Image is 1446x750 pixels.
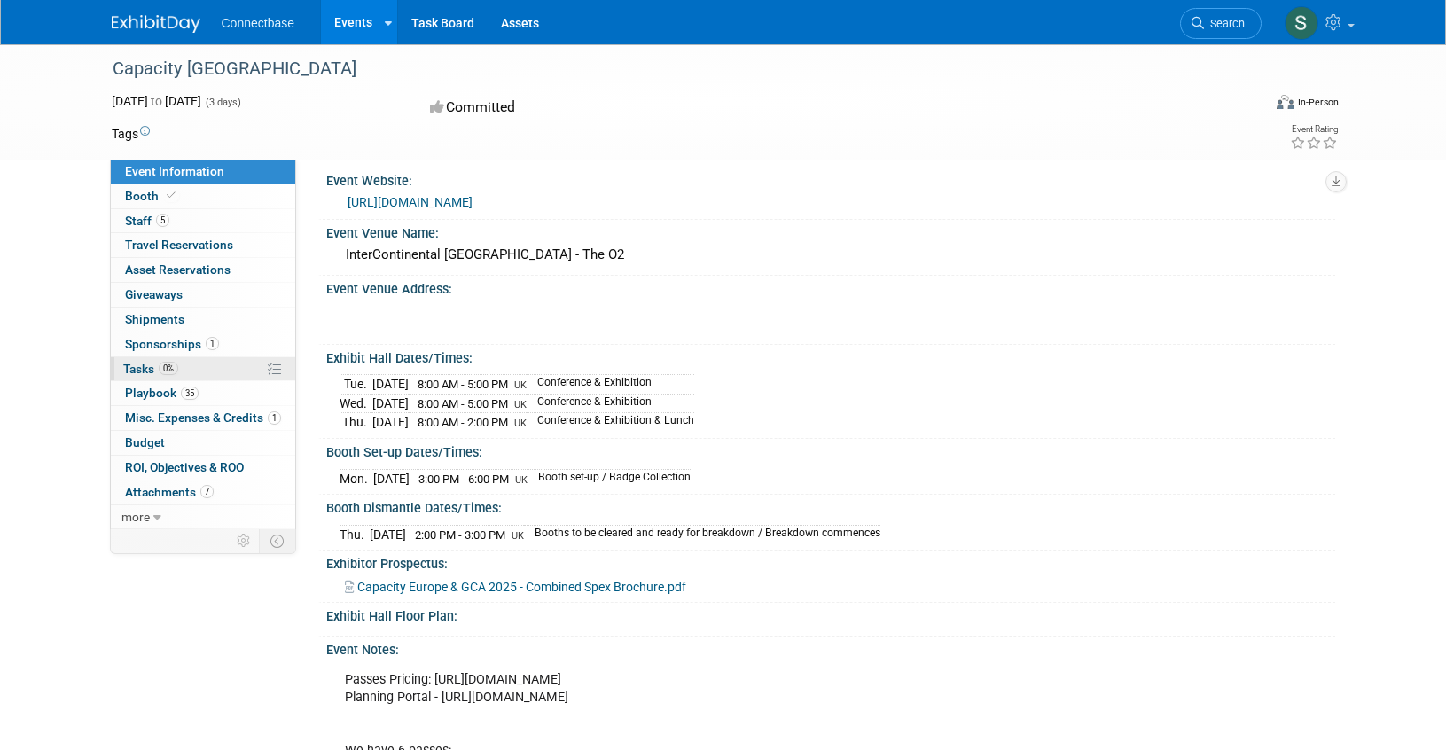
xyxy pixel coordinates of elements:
[326,345,1335,367] div: Exhibit Hall Dates/Times:
[121,510,150,524] span: more
[514,418,527,429] span: UK
[512,530,524,542] span: UK
[425,92,817,123] div: Committed
[111,283,295,307] a: Giveaways
[125,287,183,301] span: Giveaways
[340,525,370,543] td: Thu.
[326,220,1335,242] div: Event Venue Name:
[514,379,527,391] span: UK
[112,15,200,33] img: ExhibitDay
[326,168,1335,190] div: Event Website:
[1277,95,1294,109] img: Format-Inperson.png
[1157,92,1340,119] div: Event Format
[370,525,406,543] td: [DATE]
[372,394,409,413] td: [DATE]
[125,189,179,203] span: Booth
[111,209,295,233] a: Staff5
[125,485,214,499] span: Attachments
[167,191,176,200] i: Booth reservation complete
[1180,8,1262,39] a: Search
[268,411,281,425] span: 1
[340,413,372,432] td: Thu.
[326,439,1335,461] div: Booth Set-up Dates/Times:
[357,580,686,594] span: Capacity Europe & GCA 2025 - Combined Spex Brochure.pdf
[372,375,409,395] td: [DATE]
[222,16,295,30] span: Connectbase
[111,332,295,356] a: Sponsorships1
[515,474,528,486] span: UK
[111,233,295,257] a: Travel Reservations
[125,410,281,425] span: Misc. Expenses & Credits
[345,580,686,594] a: Capacity Europe & GCA 2025 - Combined Spex Brochure.pdf
[111,308,295,332] a: Shipments
[348,195,473,209] a: [URL][DOMAIN_NAME]
[148,94,165,108] span: to
[1285,6,1318,40] img: Stephanie Bird
[229,529,260,552] td: Personalize Event Tab Strip
[204,97,241,108] span: (3 days)
[111,184,295,208] a: Booth
[125,337,219,351] span: Sponsorships
[527,375,694,395] td: Conference & Exhibition
[524,525,880,543] td: Booths to be cleared and ready for breakdown / Breakdown commences
[125,312,184,326] span: Shipments
[514,399,527,410] span: UK
[527,394,694,413] td: Conference & Exhibition
[206,337,219,350] span: 1
[326,637,1335,659] div: Event Notes:
[111,480,295,504] a: Attachments7
[111,160,295,184] a: Event Information
[326,603,1335,625] div: Exhibit Hall Floor Plan:
[111,357,295,381] a: Tasks0%
[111,456,295,480] a: ROI, Objectives & ROO
[125,238,233,252] span: Travel Reservations
[111,431,295,455] a: Budget
[123,362,178,376] span: Tasks
[259,529,295,552] td: Toggle Event Tabs
[125,164,224,178] span: Event Information
[326,276,1335,298] div: Event Venue Address:
[372,413,409,432] td: [DATE]
[326,495,1335,517] div: Booth Dismantle Dates/Times:
[200,485,214,498] span: 7
[1204,17,1245,30] span: Search
[340,241,1322,269] div: InterContinental [GEOGRAPHIC_DATA] - The O2
[527,413,694,432] td: Conference & Exhibition & Lunch
[340,394,372,413] td: Wed.
[159,362,178,375] span: 0%
[418,397,508,410] span: 8:00 AM - 5:00 PM
[125,386,199,400] span: Playbook
[111,406,295,430] a: Misc. Expenses & Credits1
[125,435,165,449] span: Budget
[111,381,295,405] a: Playbook35
[418,416,508,429] span: 8:00 AM - 2:00 PM
[181,387,199,400] span: 35
[528,469,691,488] td: Booth set-up / Badge Collection
[111,258,295,282] a: Asset Reservations
[125,460,244,474] span: ROI, Objectives & ROO
[326,551,1335,573] div: Exhibitor Prospectus:
[340,469,373,488] td: Mon.
[1297,96,1339,109] div: In-Person
[1290,125,1338,134] div: Event Rating
[418,473,509,486] span: 3:00 PM - 6:00 PM
[111,505,295,529] a: more
[373,469,410,488] td: [DATE]
[156,214,169,227] span: 5
[125,262,231,277] span: Asset Reservations
[125,214,169,228] span: Staff
[112,125,150,143] td: Tags
[418,378,508,391] span: 8:00 AM - 5:00 PM
[340,375,372,395] td: Tue.
[112,94,201,108] span: [DATE] [DATE]
[415,528,505,542] span: 2:00 PM - 3:00 PM
[106,53,1235,85] div: Capacity [GEOGRAPHIC_DATA]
